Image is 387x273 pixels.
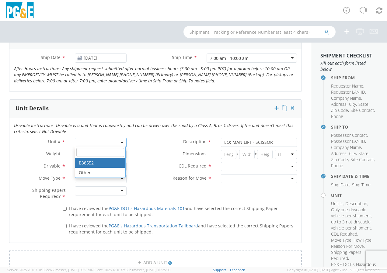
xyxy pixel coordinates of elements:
li: , [331,237,352,243]
li: , [358,150,369,157]
span: State [358,150,368,156]
span: Unit # [48,139,61,144]
h4: Ship Date & Time [331,174,378,178]
span: I have reviewed the and have selected the correct Shipping Papers requirement for each unit to be... [69,223,293,235]
span: Client: 2025.18.0-37e85b1 [93,268,170,272]
span: Unit # [331,201,343,206]
i: After Hours Instructions: Any shipment request submitted after normal business hours (7:00 am - 5... [14,66,294,84]
li: , [331,150,347,157]
span: Requestor LAN ID [331,89,365,95]
li: Other [75,168,125,178]
li: , [331,207,376,231]
span: CDL Required [331,231,357,237]
span: master, [DATE] 10:25:00 [133,268,170,272]
a: Feedback [230,268,245,272]
span: master, [DATE] 09:51:04 [55,268,92,272]
li: , [358,101,369,107]
li: B38552 [75,158,125,168]
span: Move Type [39,175,61,181]
span: State [358,101,368,107]
span: Phone [331,113,343,119]
span: Move Type [331,237,351,243]
span: Description [345,201,367,206]
h3: Ship Date & Time [16,36,63,43]
span: Tow Type [354,237,371,243]
h4: Ship To [331,125,378,129]
input: Shipment, Tracking or Reference Number (at least 4 chars) [183,26,336,38]
span: Description [183,139,207,144]
span: Zip Code [331,107,348,113]
span: Company Name [331,95,361,101]
span: Ship Date [331,182,350,188]
li: , [349,101,357,107]
span: Shipping Papers Required [331,249,361,261]
span: Shipping Papers Required? [32,187,66,199]
h3: Unit Details [16,105,49,112]
span: Reason for Move [173,175,207,181]
li: , [331,95,362,101]
li: , [349,150,357,157]
span: Address [331,101,347,107]
span: Only one driveable vehicle per shipment, up to 3 not driveable vehicle per shipment [331,207,372,231]
li: , [331,101,347,107]
li: , [354,237,372,243]
span: City [349,101,356,107]
span: Possessor LAN ID [331,138,365,144]
li: , [331,107,349,113]
a: PG&E's Hazardous Transportation Tailboard [109,223,198,229]
span: X [236,150,239,159]
li: , [331,249,376,261]
input: Width [239,150,255,159]
span: Fill out each form listed below [320,60,378,72]
span: Zip Code [331,157,348,162]
li: , [331,132,368,138]
span: Drivable [44,163,61,169]
span: Dimensions [183,151,207,157]
span: X [255,150,257,159]
span: Ship Time [172,54,192,60]
span: Site Contact [350,157,374,162]
span: I have reviewed the and have selected the correct Shipping Paper requirement for each unit to be ... [69,206,278,217]
span: Address [331,150,347,156]
span: City [349,150,356,156]
img: pge-logo-06675f144f4cfa6a6814.png [5,2,35,20]
span: Possessor Contact [331,132,367,138]
li: , [331,144,362,150]
span: CDL Required [179,163,207,169]
a: Support [213,268,226,272]
li: , [331,201,344,207]
li: , [331,243,365,249]
span: Reason For Move [331,243,364,249]
input: Length [221,150,236,159]
span: Company Name [331,144,361,150]
span: Weight [46,151,61,157]
h4: Ship From [331,75,378,80]
span: Requestor Name [331,83,363,89]
h4: Unit [331,193,378,198]
li: , [331,157,349,163]
div: 7:00 am - 10:00 am [210,55,249,61]
strong: Shipment Checklist [320,52,372,59]
span: Copyright © [DATE]-[DATE] Agistix Inc., All Rights Reserved [287,268,380,272]
span: Phone [331,163,343,168]
input: I have reviewed thePG&E's Hazardous Transportation Tailboardand have selected the correct Shippin... [63,224,67,228]
li: , [331,83,364,89]
li: , [345,201,368,207]
input: Height [257,150,273,159]
li: , [331,231,358,237]
span: Site Contact [350,107,374,113]
span: Server: 2025.20.0-710e05ee653 [7,268,92,272]
li: , [350,107,375,113]
li: , [350,157,375,163]
li: , [331,89,366,95]
i: Drivable Instructions: Drivable is a unit that is roadworthy and can be driven over the road by a... [14,123,293,134]
input: I have reviewed thePG&E DOT's Hazardous Materials 101and have selected the correct Shipping Paper... [63,207,67,211]
span: Ship Date [41,54,61,60]
li: , [331,138,366,144]
a: PG&E DOT's Hazardous Materials 101 [109,206,185,211]
span: Ship Time [352,182,371,188]
li: , [331,182,350,188]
